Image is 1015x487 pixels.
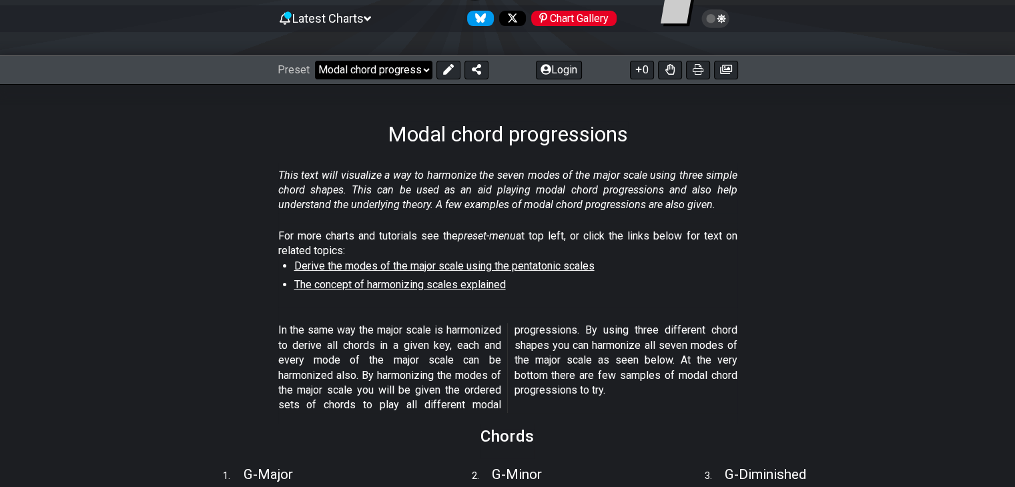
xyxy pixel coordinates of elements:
span: Latest Charts [292,11,364,25]
button: Create image [714,61,738,79]
span: Toggle light / dark theme [708,13,723,25]
a: #fretflip at Pinterest [526,11,617,26]
span: G - Major [243,466,292,482]
span: G - Minor [492,466,542,482]
span: G - Diminished [725,466,806,482]
em: This text will visualize a way to harmonize the seven modes of the major scale using three simple... [278,169,737,211]
button: Edit Preset [436,61,460,79]
button: Toggle Dexterity for all fretkits [658,61,682,79]
span: The concept of harmonizing scales explained [294,278,506,291]
select: Preset [315,61,432,79]
div: Chart Gallery [531,11,617,26]
h1: Modal chord progressions [388,121,628,147]
span: 2 . [472,469,492,484]
button: Login [536,61,582,79]
span: Derive the modes of the major scale using the pentatonic scales [294,260,595,272]
span: 3 . [705,469,725,484]
p: For more charts and tutorials see the at top left, or click the links below for text on related t... [278,229,737,259]
p: In the same way the major scale is harmonized to derive all chords in a given key, each and every... [278,323,737,412]
span: Preset [278,63,310,76]
a: Follow #fretflip at X [494,11,526,26]
button: 0 [630,61,654,79]
h2: Chords [480,429,535,444]
em: preset-menu [458,229,516,242]
button: Share Preset [464,61,488,79]
span: 1 . [223,469,243,484]
button: Print [686,61,710,79]
a: Follow #fretflip at Bluesky [462,11,494,26]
